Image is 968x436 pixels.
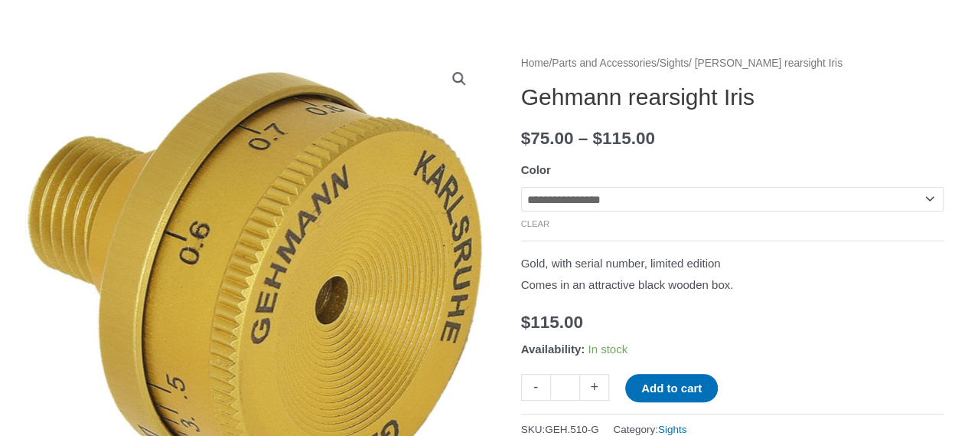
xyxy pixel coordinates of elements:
span: – [579,129,588,148]
a: Home [521,57,549,69]
h1: Gehmann rearsight Iris [521,84,944,111]
nav: Breadcrumb [521,54,944,74]
bdi: 75.00 [521,129,574,148]
label: Color [521,163,551,176]
span: $ [521,129,531,148]
a: Clear options [521,219,550,228]
span: $ [521,313,531,332]
span: GEH.510-G [545,424,599,435]
bdi: 115.00 [592,129,654,148]
a: Sights [658,424,687,435]
input: Product quantity [550,374,580,401]
p: Gold, with serial number, limited edition Comes in an attractive black wooden box. [521,253,944,296]
button: Add to cart [625,374,718,402]
a: + [580,374,609,401]
bdi: 115.00 [521,313,583,332]
span: In stock [588,343,627,356]
a: - [521,374,550,401]
a: Sights [660,57,689,69]
a: View full-screen image gallery [445,65,473,93]
span: $ [592,129,602,148]
a: Parts and Accessories [552,57,657,69]
span: Availability: [521,343,585,356]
